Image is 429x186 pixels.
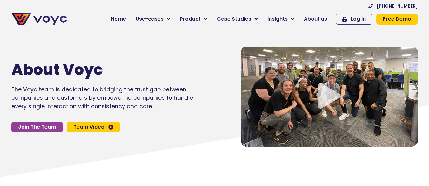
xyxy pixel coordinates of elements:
[304,15,327,23] span: About us
[376,14,418,25] a: Free Demo
[11,61,174,79] h1: About Voyc
[67,122,120,132] a: Team Video
[11,122,63,132] a: Join The Team
[11,85,193,111] p: The Voyc team is dedicated to bridging the trust gap between companies and customers by empowerin...
[377,4,418,8] span: [PHONE_NUMBER]
[217,15,251,23] span: Case Studies
[18,125,56,130] span: Join The Team
[317,83,342,110] div: Video play button
[368,4,418,8] a: [PHONE_NUMBER]
[131,13,175,25] a: Use-cases
[175,13,212,25] a: Product
[111,15,126,23] span: Home
[336,14,372,25] a: Log In
[73,125,104,130] span: Team Video
[383,17,411,22] span: Free Demo
[106,13,131,25] a: Home
[351,17,366,22] span: Log In
[299,13,332,25] a: About us
[11,13,67,25] img: voyc-full-logo
[263,13,299,25] a: Insights
[180,15,201,23] span: Product
[212,13,263,25] a: Case Studies
[136,15,164,23] span: Use-cases
[267,15,288,23] span: Insights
